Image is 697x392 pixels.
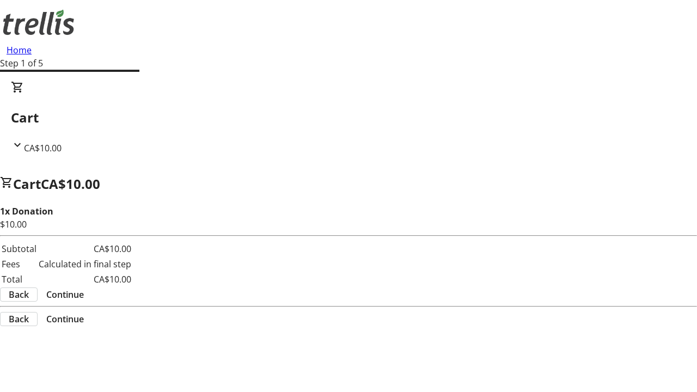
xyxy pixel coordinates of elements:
[38,313,93,326] button: Continue
[1,257,37,271] td: Fees
[13,175,41,193] span: Cart
[1,272,37,286] td: Total
[38,242,132,256] td: CA$10.00
[38,288,93,301] button: Continue
[11,108,686,127] h2: Cart
[11,81,686,155] div: CartCA$10.00
[9,313,29,326] span: Back
[46,288,84,301] span: Continue
[24,142,62,154] span: CA$10.00
[38,272,132,286] td: CA$10.00
[9,288,29,301] span: Back
[38,257,132,271] td: Calculated in final step
[46,313,84,326] span: Continue
[1,242,37,256] td: Subtotal
[41,175,100,193] span: CA$10.00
